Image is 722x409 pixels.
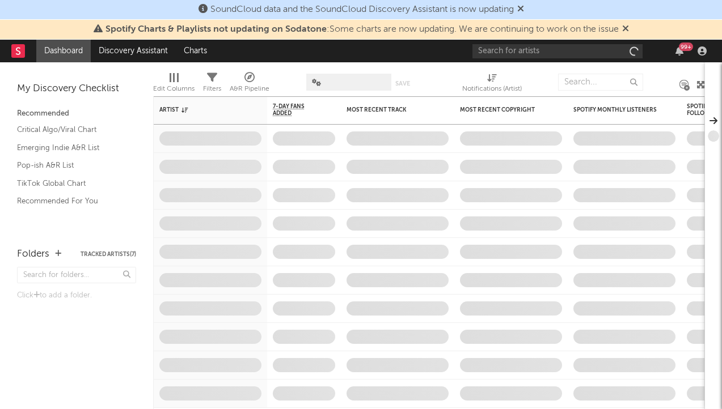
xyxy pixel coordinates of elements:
[36,40,91,62] a: Dashboard
[159,106,244,113] div: Artist
[203,82,221,96] div: Filters
[203,68,221,101] div: Filters
[105,25,619,34] span: : Some charts are now updating. We are continuing to work on the issue
[679,42,693,51] div: 99 +
[462,82,522,96] div: Notifications (Artist)
[176,40,215,62] a: Charts
[573,106,658,113] div: Spotify Monthly Listeners
[105,25,327,34] span: Spotify Charts & Playlists not updating on Sodatone
[17,248,49,261] div: Folders
[675,46,683,56] button: 99+
[210,5,514,14] span: SoundCloud data and the SoundCloud Discovery Assistant is now updating
[622,25,629,34] span: Dismiss
[395,80,410,87] button: Save
[17,289,136,303] div: Click to add a folder.
[17,123,125,136] a: Critical Algo/Viral Chart
[517,5,524,14] span: Dismiss
[17,142,125,154] a: Emerging Indie A&R List
[17,159,125,172] a: Pop-ish A&R List
[81,252,136,257] button: Tracked Artists(7)
[17,107,136,121] div: Recommended
[91,40,176,62] a: Discovery Assistant
[17,177,125,190] a: TikTok Global Chart
[462,68,522,101] div: Notifications (Artist)
[17,195,125,207] a: Recommended For You
[153,68,195,101] div: Edit Columns
[17,82,136,96] div: My Discovery Checklist
[230,68,269,101] div: A&R Pipeline
[460,106,545,113] div: Most Recent Copyright
[273,103,318,117] span: 7-Day Fans Added
[230,82,269,96] div: A&R Pipeline
[347,106,432,113] div: Most Recent Track
[153,82,195,96] div: Edit Columns
[558,74,643,91] input: Search...
[472,44,643,58] input: Search for artists
[17,267,136,283] input: Search for folders...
